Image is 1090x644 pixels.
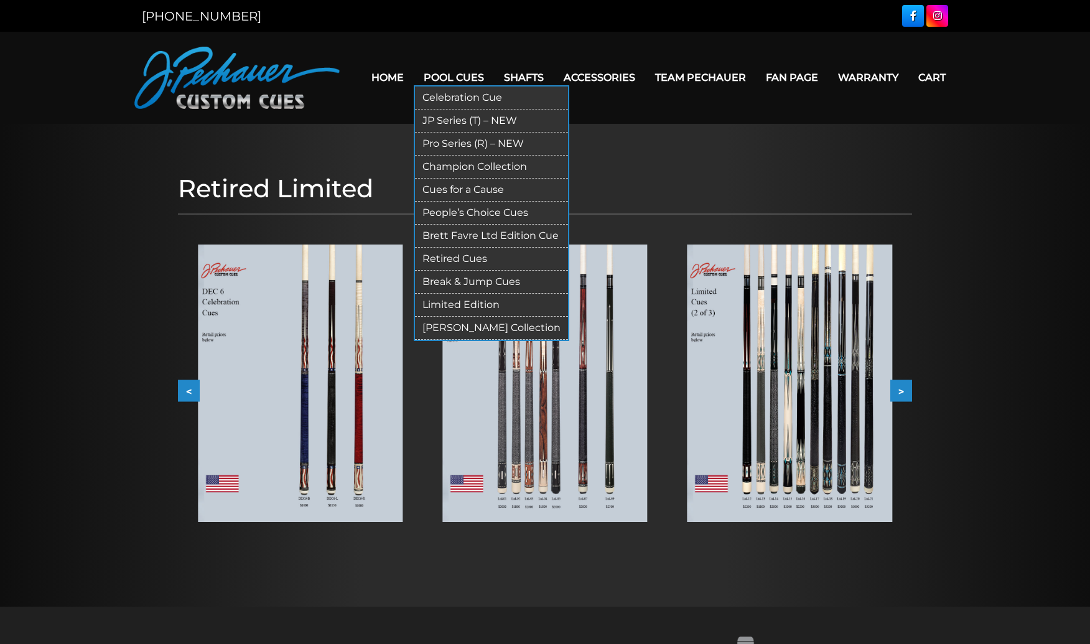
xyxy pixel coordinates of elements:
a: Cart [908,62,956,93]
a: JP Series (T) – NEW [415,110,568,133]
a: [PHONE_NUMBER] [142,9,261,24]
a: Home [361,62,414,93]
button: < [178,380,200,401]
a: Pro Series (R) – NEW [415,133,568,156]
a: Pool Cues [414,62,494,93]
a: Retired Cues [415,248,568,271]
a: Brett Favre Ltd Edition Cue [415,225,568,248]
a: Break & Jump Cues [415,271,568,294]
a: Celebration Cue [415,86,568,110]
div: Carousel Navigation [178,380,912,401]
a: [PERSON_NAME] Collection [415,317,568,340]
a: Accessories [554,62,645,93]
a: Limited Edition [415,294,568,317]
a: People’s Choice Cues [415,202,568,225]
a: Champion Collection [415,156,568,179]
img: Pechauer Custom Cues [134,47,340,109]
button: > [890,380,912,401]
a: Warranty [828,62,908,93]
h1: Retired Limited [178,174,912,203]
a: Team Pechauer [645,62,756,93]
a: Shafts [494,62,554,93]
a: Cues for a Cause [415,179,568,202]
a: Fan Page [756,62,828,93]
